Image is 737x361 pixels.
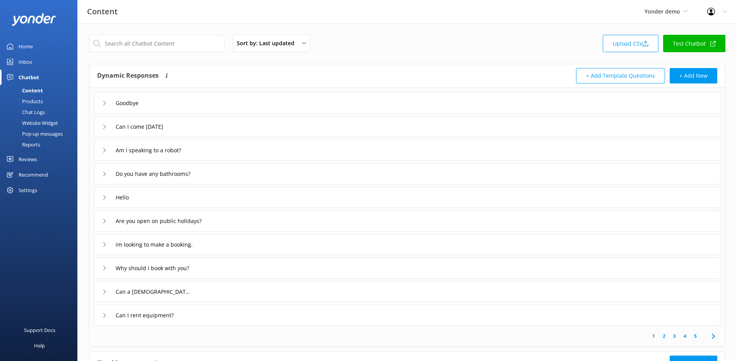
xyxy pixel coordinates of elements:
[659,332,669,340] a: 2
[19,167,48,182] div: Recommend
[576,68,665,83] button: + Add Template Questions
[5,139,77,150] a: Reports
[5,85,77,96] a: Content
[24,322,55,338] div: Support Docs
[87,5,118,18] h3: Content
[663,35,725,52] a: Test Chatbot
[19,39,33,54] div: Home
[5,107,77,117] a: Chat Logs
[5,96,43,107] div: Products
[603,35,658,52] a: Upload CSV
[5,117,77,128] a: Website Widget
[237,39,299,48] span: Sort by: Last updated
[5,107,45,117] div: Chat Logs
[670,68,717,83] button: + Add New
[690,332,701,340] a: 5
[34,338,45,353] div: Help
[19,70,39,85] div: Chatbot
[97,68,159,83] h4: Dynamic Responses
[5,117,58,128] div: Website Widget
[680,332,690,340] a: 4
[5,85,43,96] div: Content
[19,182,37,198] div: Settings
[645,8,680,15] span: Yonder demo
[648,332,659,340] a: 1
[12,13,56,26] img: yonder-white-logo.png
[669,332,680,340] a: 3
[5,139,40,150] div: Reports
[89,35,224,52] input: Search all Chatbot Content
[5,96,77,107] a: Products
[5,128,77,139] a: Pop-up messages
[19,152,37,167] div: Reviews
[5,128,63,139] div: Pop-up messages
[19,54,32,70] div: Inbox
